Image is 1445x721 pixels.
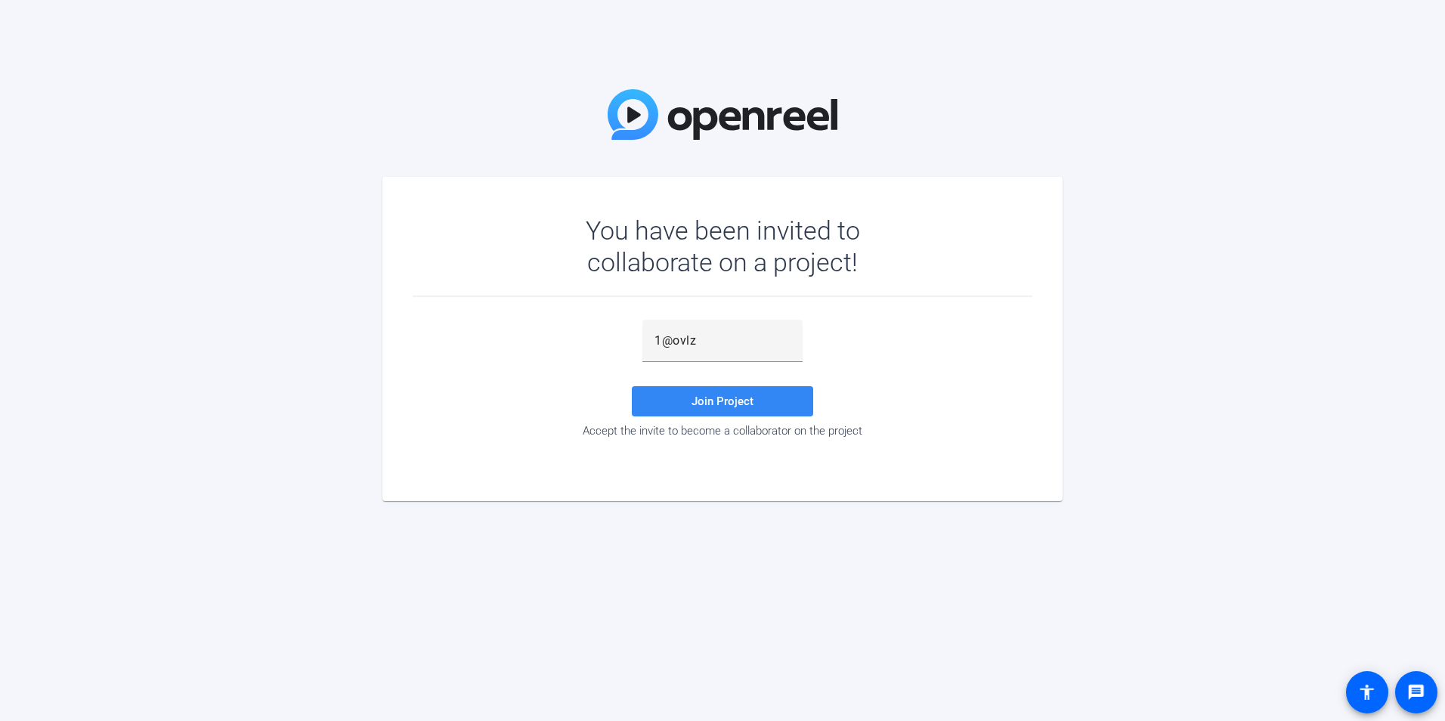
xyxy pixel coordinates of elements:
[632,386,813,416] button: Join Project
[692,395,753,408] span: Join Project
[542,215,904,278] div: You have been invited to collaborate on a project!
[413,424,1032,438] div: Accept the invite to become a collaborator on the project
[608,89,837,140] img: OpenReel Logo
[654,332,791,350] input: Password
[1358,683,1376,701] mat-icon: accessibility
[1407,683,1425,701] mat-icon: message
